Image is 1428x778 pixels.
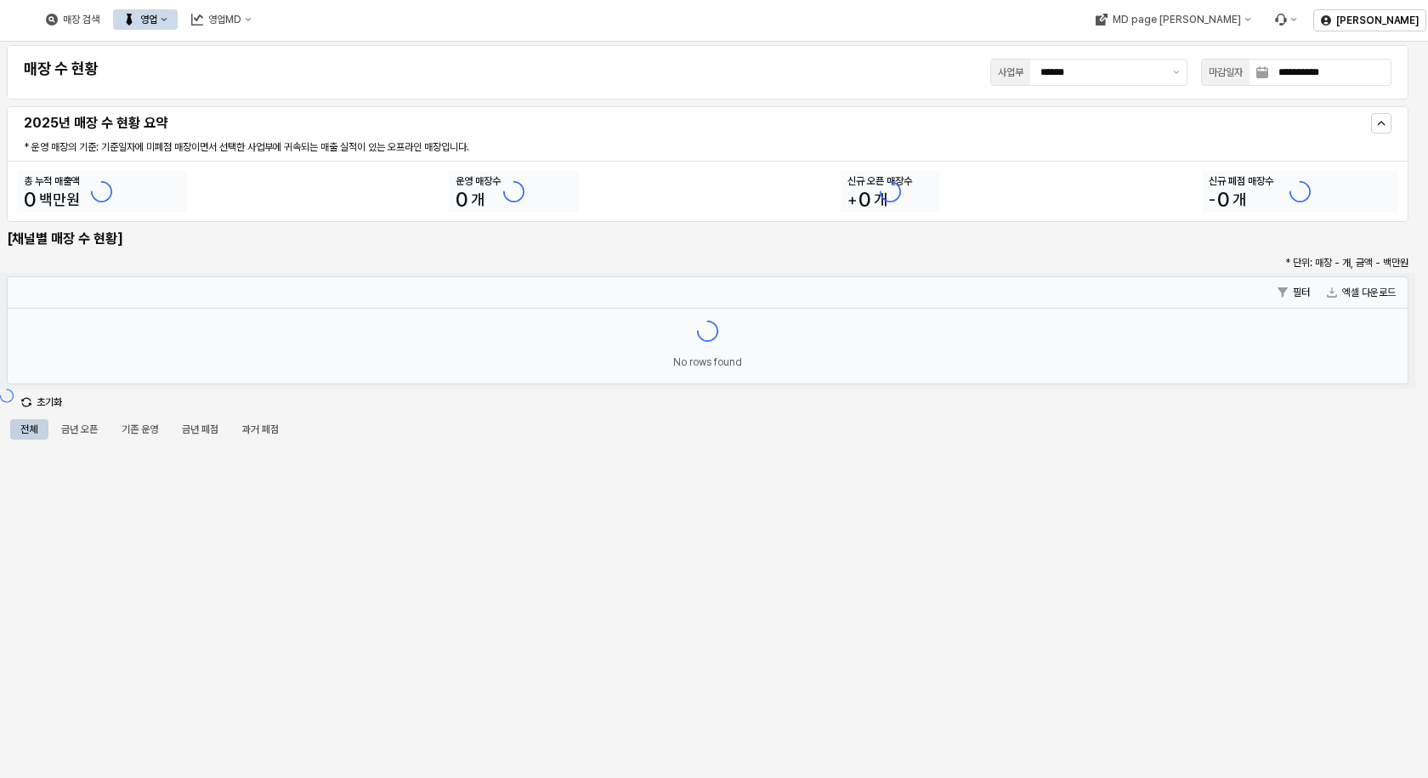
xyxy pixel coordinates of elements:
[1313,9,1426,31] button: [PERSON_NAME]
[1112,14,1240,26] div: MD page [PERSON_NAME]
[51,419,108,440] div: 금년 오픈
[24,139,931,155] p: * 운영 매장의 기준: 기준일자에 미폐점 매장이면서 선택한 사업부에 귀속되는 매출 실적이 있는 오프라인 매장입니다.
[140,14,157,26] div: 영업
[1085,9,1261,30] div: MD page 이동
[182,419,218,440] div: 금년 폐점
[242,419,279,440] div: 과거 폐점
[1371,113,1391,133] button: Hide
[181,9,262,30] button: 영업MD
[208,14,241,26] div: 영업MD
[111,419,168,440] div: 기존 운영
[1085,9,1261,30] button: MD page [PERSON_NAME]
[10,419,48,440] div: 전체
[20,419,37,440] div: 전체
[1336,14,1419,27] p: [PERSON_NAME]
[1068,255,1408,270] p: * 단위: 매장 - 개, 금액 - 백만원
[1209,64,1243,81] div: 마감일자
[1166,60,1187,85] button: 제안 사항 표시
[14,389,70,416] button: Close
[232,419,289,440] div: 과거 폐점
[37,395,62,409] p: 초기화
[24,60,701,77] h4: 매장 수 현황
[122,419,158,440] div: 기존 운영
[172,419,229,440] div: 금년 폐점
[24,115,1046,132] h5: 2025년 매장 수 현황 요약
[998,64,1023,81] div: 사업부
[113,9,178,30] button: 영업
[63,14,99,26] div: 매장 검색
[7,230,347,247] h5: [채널별 매장 수 현황]
[61,419,98,440] div: 금년 오픈
[1264,9,1306,30] div: Menu item 6
[36,9,110,30] button: 매장 검색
